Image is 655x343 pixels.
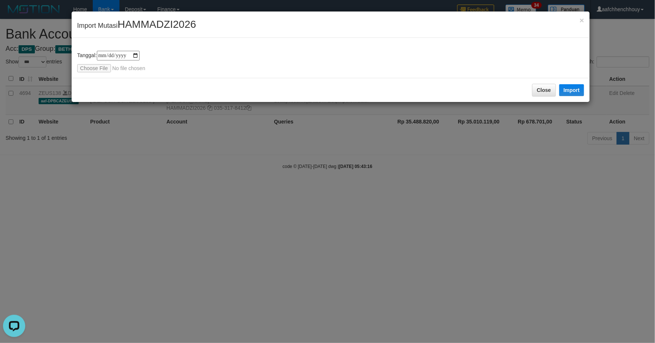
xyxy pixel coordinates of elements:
[580,16,584,24] button: Close
[532,84,556,96] button: Close
[559,84,584,96] button: Import
[118,19,196,30] span: HAMMADZI2026
[580,16,584,24] span: ×
[77,51,584,72] div: Tanggal:
[3,3,25,25] button: Open LiveChat chat widget
[77,22,196,29] span: Import Mutasi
